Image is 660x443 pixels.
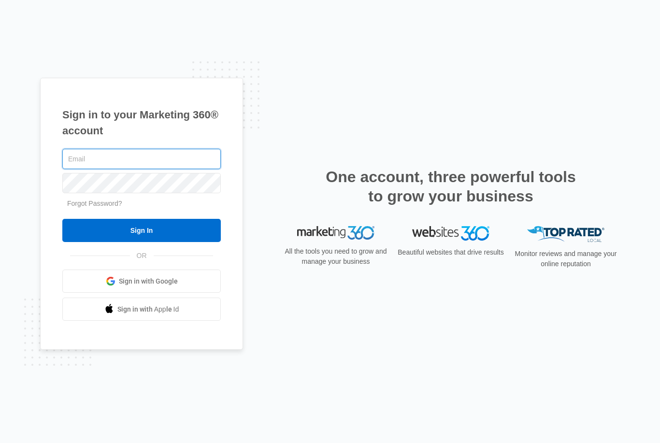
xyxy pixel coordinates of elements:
[130,251,154,261] span: OR
[117,304,179,314] span: Sign in with Apple Id
[62,270,221,293] a: Sign in with Google
[62,107,221,139] h1: Sign in to your Marketing 360® account
[67,200,122,207] a: Forgot Password?
[323,167,579,206] h2: One account, three powerful tools to grow your business
[512,249,620,269] p: Monitor reviews and manage your online reputation
[62,149,221,169] input: Email
[282,246,390,267] p: All the tools you need to grow and manage your business
[297,226,374,240] img: Marketing 360
[62,298,221,321] a: Sign in with Apple Id
[412,226,489,240] img: Websites 360
[527,226,604,242] img: Top Rated Local
[119,276,178,286] span: Sign in with Google
[397,247,505,257] p: Beautiful websites that drive results
[62,219,221,242] input: Sign In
